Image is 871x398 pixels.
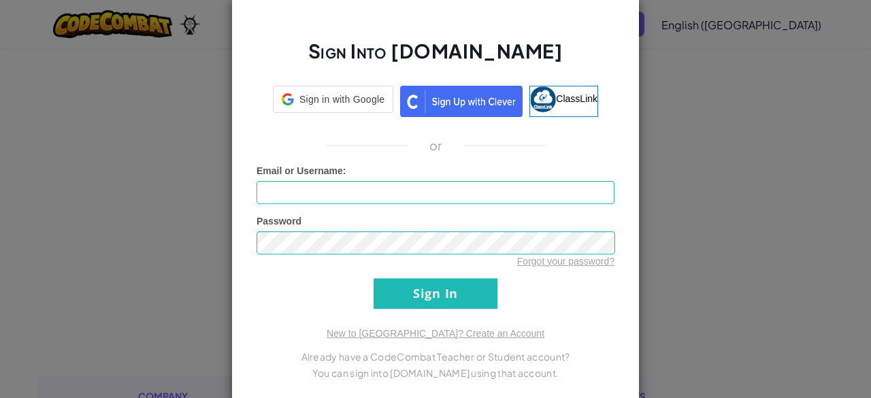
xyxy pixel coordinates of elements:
p: or [429,137,442,154]
input: Sign In [374,278,497,309]
a: New to [GEOGRAPHIC_DATA]? Create an Account [327,328,544,339]
span: Sign in with Google [299,93,384,106]
a: Forgot your password? [517,256,614,267]
a: Sign in with Google [273,86,393,117]
p: Already have a CodeCombat Teacher or Student account? [257,348,614,365]
label: : [257,164,346,178]
div: Sign in with Google [273,86,393,113]
img: clever_sso_button@2x.png [400,86,523,117]
span: Email or Username [257,165,343,176]
span: ClassLink [556,93,597,103]
img: classlink-logo-small.png [530,86,556,112]
span: Password [257,216,301,227]
p: You can sign into [DOMAIN_NAME] using that account. [257,365,614,381]
h2: Sign Into [DOMAIN_NAME] [257,38,614,78]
